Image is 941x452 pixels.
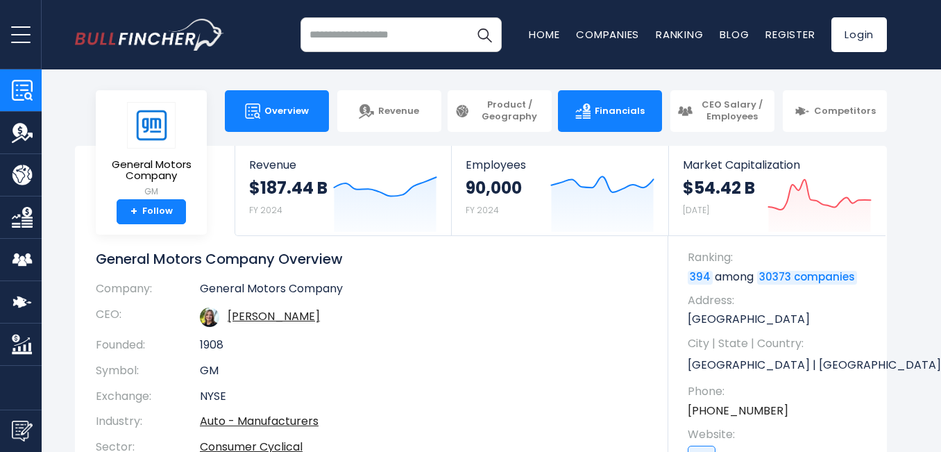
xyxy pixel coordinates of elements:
strong: $187.44 B [249,177,328,199]
span: Website: [688,427,873,442]
a: ceo [228,308,320,324]
span: City | State | Country: [688,336,873,351]
th: Industry: [96,409,200,435]
strong: + [130,206,137,218]
th: Founded: [96,333,200,358]
span: Overview [264,106,309,117]
th: CEO: [96,302,200,333]
a: Companies [576,27,639,42]
button: Search [467,17,502,52]
a: Product / Geography [448,90,552,132]
a: Overview [225,90,329,132]
span: CEO Salary / Employees [697,99,768,123]
span: Product / Geography [474,99,545,123]
a: 30373 companies [757,271,857,285]
a: CEO Salary / Employees [670,90,774,132]
span: Competitors [814,106,876,117]
strong: $54.42 B [683,177,755,199]
a: Ranking [656,27,703,42]
a: Home [529,27,559,42]
a: Revenue [337,90,441,132]
a: Blog [720,27,749,42]
h1: General Motors Company Overview [96,250,647,268]
a: +Follow [117,199,186,224]
a: Competitors [783,90,887,132]
th: Company: [96,282,200,302]
a: Auto - Manufacturers [200,413,319,429]
span: Phone: [688,384,873,399]
img: mary-t-barra.jpg [200,308,219,327]
a: 394 [688,271,713,285]
a: Employees 90,000 FY 2024 [452,146,668,235]
td: General Motors Company [200,282,647,302]
span: Ranking: [688,250,873,265]
span: Revenue [249,158,437,171]
a: Financials [558,90,662,132]
small: FY 2024 [466,204,499,216]
a: [PHONE_NUMBER] [688,403,788,419]
th: Symbol: [96,358,200,384]
a: Market Capitalization $54.42 B [DATE] [669,146,885,235]
p: [GEOGRAPHIC_DATA] | [GEOGRAPHIC_DATA] | US [688,355,873,376]
small: FY 2024 [249,204,282,216]
strong: 90,000 [466,177,522,199]
td: GM [200,358,647,384]
p: [GEOGRAPHIC_DATA] [688,312,873,327]
span: Address: [688,293,873,308]
a: Login [831,17,887,52]
td: 1908 [200,333,647,358]
p: among [688,269,873,285]
span: Financials [595,106,645,117]
small: [DATE] [683,204,709,216]
span: General Motors Company [107,159,196,182]
td: NYSE [200,384,647,410]
span: Employees [466,158,654,171]
a: Register [765,27,815,42]
img: bullfincher logo [75,19,224,51]
small: GM [107,185,196,198]
span: Revenue [378,106,419,117]
th: Exchange: [96,384,200,410]
a: General Motors Company GM [106,101,196,199]
span: Market Capitalization [683,158,872,171]
a: Go to homepage [75,19,224,51]
a: Revenue $187.44 B FY 2024 [235,146,451,235]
